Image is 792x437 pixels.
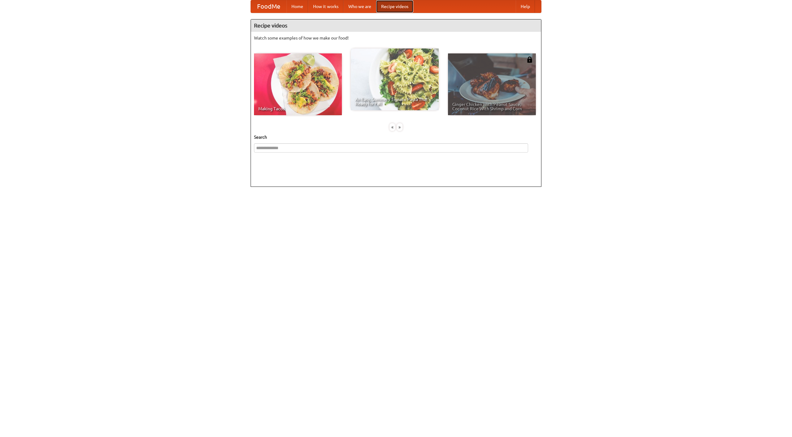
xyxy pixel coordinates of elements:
h4: Recipe videos [251,19,541,32]
a: How it works [308,0,343,13]
span: An Easy, Summery Tomato Pasta That's Ready for Fall [355,97,434,106]
div: « [390,123,395,131]
div: » [397,123,402,131]
span: Making Tacos [258,107,338,111]
a: Home [286,0,308,13]
a: Recipe videos [376,0,413,13]
a: Help [516,0,535,13]
a: Who we are [343,0,376,13]
a: FoodMe [251,0,286,13]
p: Watch some examples of how we make our food! [254,35,538,41]
a: An Easy, Summery Tomato Pasta That's Ready for Fall [351,48,439,110]
a: Making Tacos [254,53,342,115]
h5: Search [254,134,538,140]
img: 483408.png [527,57,533,63]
